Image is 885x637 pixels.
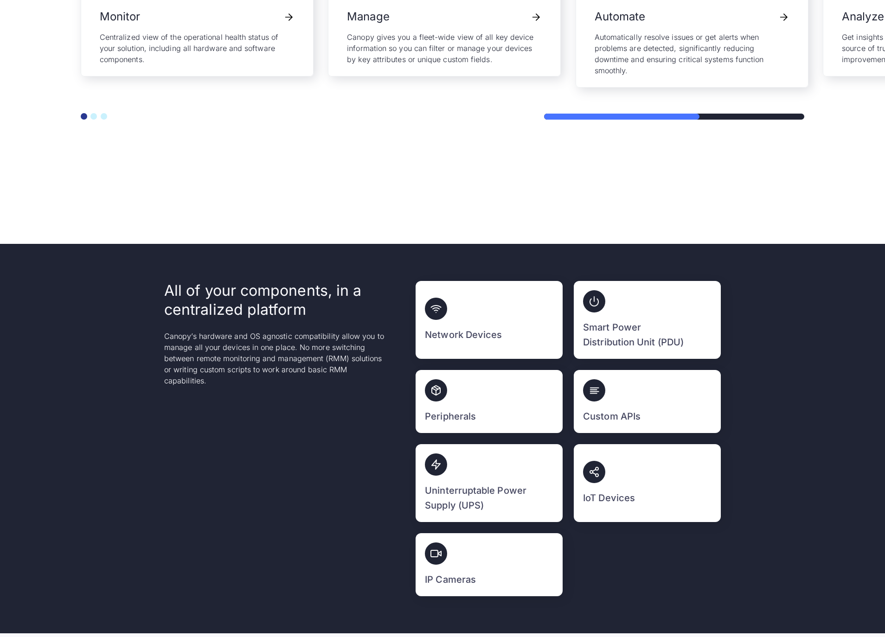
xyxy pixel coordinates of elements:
[101,113,107,120] button: Go to slide 3
[425,572,476,587] h3: IP Cameras
[425,409,476,424] h3: Peripherals
[595,8,646,25] h3: Automate
[425,327,502,342] h3: Network Devices
[81,113,87,120] button: Go to slide 1
[164,281,387,319] h2: All of your components, in a centralized platform
[347,32,542,65] p: Canopy gives you a fleet-wide view of all key device information so you can filter or manage your...
[90,113,97,120] button: Go to slide 2
[425,483,527,513] h3: Uninterruptable Power Supply (UPS)
[583,409,641,424] h3: Custom APIs
[583,490,635,505] h3: IoT Devices
[416,281,563,359] a: Network Devices
[100,32,295,65] p: Centralized view of the operational health status of your solution, including all hardware and so...
[164,331,387,386] p: Canopy’s hardware and OS agnostic compatibility allow you to manage all your devices in one place...
[347,8,389,25] h3: Manage
[574,444,721,522] a: IoT Devices
[574,370,721,433] a: Custom APIs
[100,8,141,25] h3: Monitor
[583,320,685,350] h3: Smart Power Distribution Unit (PDU)
[574,281,721,359] a: Smart Power Distribution Unit (PDU)
[416,370,563,433] a: Peripherals
[416,533,563,596] a: IP Cameras
[416,444,563,522] a: Uninterruptable Power Supply (UPS)
[595,32,789,76] p: Automatically resolve issues or get alerts when problems are detected, significantly reducing dow...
